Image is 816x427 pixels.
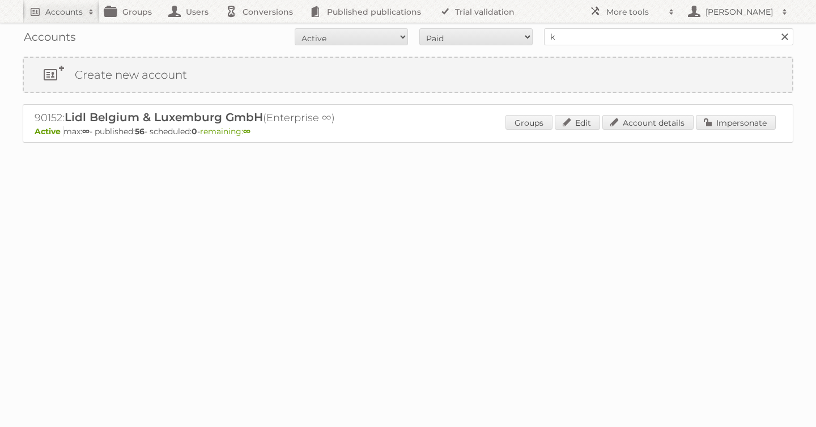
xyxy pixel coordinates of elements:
[45,6,83,18] h2: Accounts
[696,115,776,130] a: Impersonate
[35,126,63,136] span: Active
[24,58,792,92] a: Create new account
[243,126,250,136] strong: ∞
[505,115,552,130] a: Groups
[65,110,263,124] span: Lidl Belgium & Luxemburg GmbH
[703,6,776,18] h2: [PERSON_NAME]
[602,115,694,130] a: Account details
[200,126,250,136] span: remaining:
[135,126,144,136] strong: 56
[606,6,663,18] h2: More tools
[192,126,197,136] strong: 0
[35,110,431,125] h2: 90152: (Enterprise ∞)
[555,115,600,130] a: Edit
[82,126,90,136] strong: ∞
[35,126,781,136] p: max: - published: - scheduled: -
